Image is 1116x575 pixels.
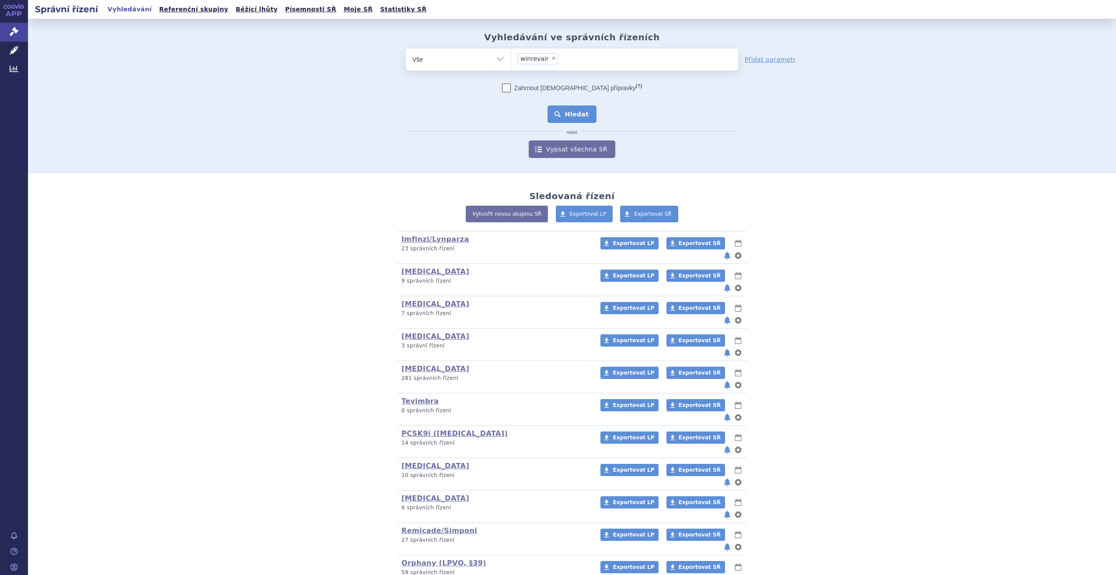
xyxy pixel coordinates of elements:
a: Exportovat SŘ [666,367,725,379]
p: 7 správních řízení [401,310,589,317]
span: Exportovat SŘ [679,273,721,279]
a: Exportovat LP [600,334,659,347]
a: Exportovat SŘ [666,302,725,314]
a: Moje SŘ [341,4,375,15]
button: lhůty [734,238,743,249]
a: Běžící lhůty [233,4,280,15]
span: Exportovat SŘ [679,532,721,538]
a: Remicade/Simponi [401,526,477,535]
a: [MEDICAL_DATA] [401,462,469,470]
button: nastavení [734,347,743,358]
a: Exportovat SŘ [666,270,725,282]
button: nastavení [734,315,743,326]
a: [MEDICAL_DATA] [401,300,469,308]
span: Exportovat LP [613,435,654,441]
span: Exportovat SŘ [634,211,672,217]
input: winrevair [561,53,607,64]
a: PCSK9i ([MEDICAL_DATA]) [401,429,508,438]
span: Exportovat SŘ [679,402,721,408]
button: notifikace [723,380,732,390]
button: notifikace [723,250,732,261]
button: nastavení [734,509,743,520]
span: Exportovat LP [613,370,654,376]
a: Exportovat LP [600,399,659,411]
a: Exportovat SŘ [666,431,725,444]
span: Exportovat SŘ [679,240,721,246]
a: Exportovat LP [600,561,659,573]
span: Exportovat SŘ [679,435,721,441]
span: Exportovat LP [613,564,654,570]
a: Exportovat SŘ [666,496,725,508]
a: Tevimbra [401,397,439,405]
a: Statistiky SŘ [377,4,429,15]
button: lhůty [734,270,743,281]
a: Exportovat SŘ [620,206,678,222]
a: Imfinzi/Lynparza [401,235,469,243]
p: 23 správních řízení [401,245,589,252]
span: Exportovat SŘ [679,467,721,473]
p: 10 správních řízení [401,472,589,479]
span: Exportovat LP [613,532,654,538]
a: Orphany (LPVO, §39) [401,559,486,567]
button: nastavení [734,250,743,261]
span: Exportovat SŘ [679,337,721,344]
label: Zahrnout [DEMOGRAPHIC_DATA] přípravky [502,84,642,92]
a: Exportovat LP [600,529,659,541]
span: Exportovat LP [613,240,654,246]
a: [MEDICAL_DATA] [401,267,469,276]
a: [MEDICAL_DATA] [401,494,469,502]
button: lhůty [734,465,743,475]
i: nebo [562,130,582,135]
a: Exportovat LP [600,496,659,508]
button: notifikace [723,283,732,293]
button: nastavení [734,542,743,552]
a: Exportovat SŘ [666,529,725,541]
a: Referenční skupiny [157,4,231,15]
a: Exportovat LP [600,237,659,249]
a: [MEDICAL_DATA] [401,365,469,373]
button: lhůty [734,335,743,346]
a: Exportovat SŘ [666,464,725,476]
a: Exportovat LP [600,431,659,444]
h2: Sledovaná řízení [529,191,614,201]
p: 14 správních řízení [401,439,589,447]
button: notifikace [723,347,732,358]
button: nastavení [734,283,743,293]
a: Vytvořit novou skupinu SŘ [466,206,548,222]
p: 9 správních řízení [401,277,589,285]
a: Exportovat LP [600,464,659,476]
button: notifikace [723,542,732,552]
a: Exportovat LP [600,270,659,282]
button: notifikace [723,412,732,423]
button: Hledat [548,105,597,123]
a: Exportovat SŘ [666,334,725,347]
p: 281 správních řízení [401,375,589,382]
abbr: (?) [636,83,642,89]
a: Přidat parametr [745,55,796,64]
a: Exportovat LP [600,302,659,314]
a: Exportovat SŘ [666,399,725,411]
span: Exportovat LP [613,499,654,505]
span: Exportovat SŘ [679,564,721,570]
p: 6 správních řízení [401,504,589,512]
h2: Vyhledávání ve správních řízeních [484,32,660,42]
span: Exportovat LP [613,273,654,279]
span: Exportovat LP [613,337,654,344]
button: lhůty [734,400,743,410]
p: 3 správní řízení [401,342,589,350]
button: nastavení [734,477,743,487]
button: lhůty [734,432,743,443]
button: nastavení [734,412,743,423]
h2: Správní řízení [28,3,105,15]
button: notifikace [723,315,732,326]
button: lhůty [734,497,743,508]
span: Exportovat LP [570,211,607,217]
button: lhůty [734,368,743,378]
span: Exportovat SŘ [679,305,721,311]
button: lhůty [734,529,743,540]
a: Exportovat LP [556,206,613,222]
a: Písemnosti SŘ [282,4,339,15]
a: [MEDICAL_DATA] [401,332,469,340]
span: Exportovat SŘ [679,499,721,505]
a: Exportovat LP [600,367,659,379]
